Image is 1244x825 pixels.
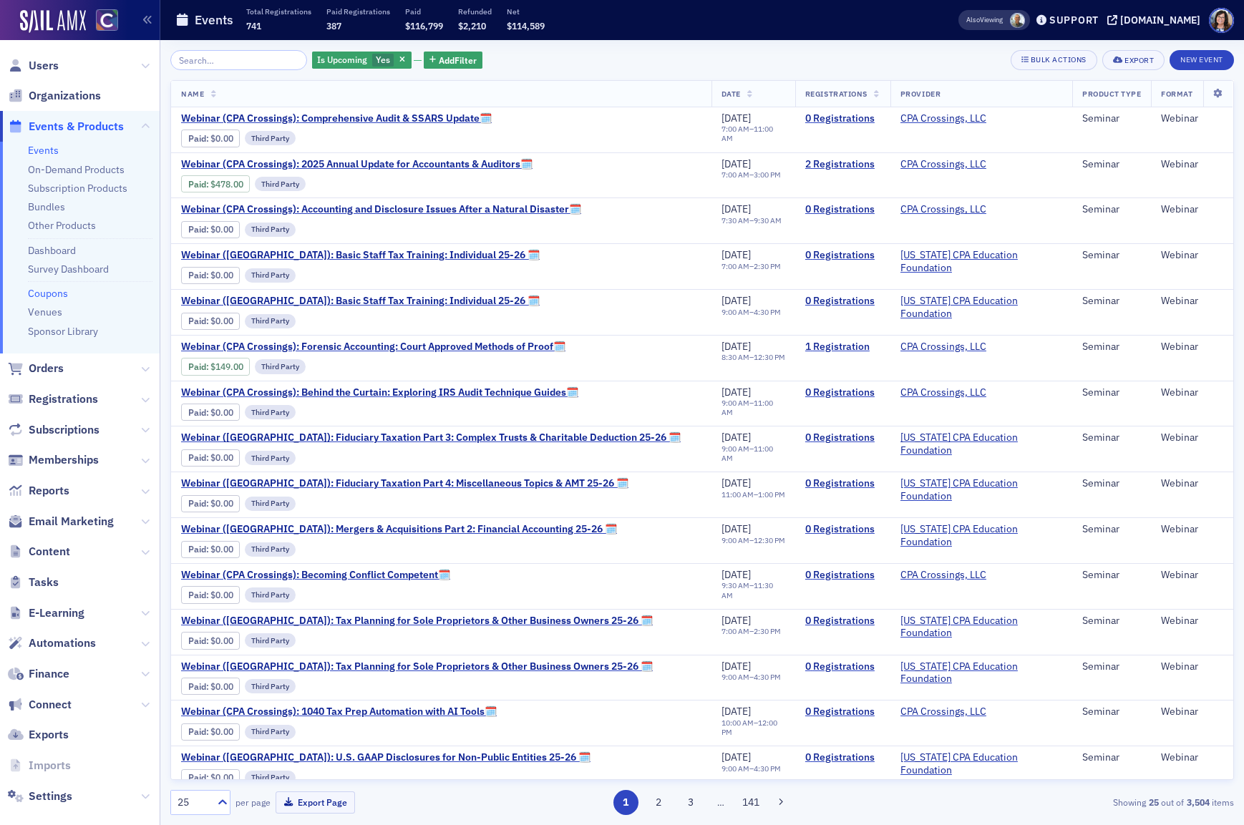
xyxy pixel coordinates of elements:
time: 7:00 AM [721,261,749,271]
div: Webinar [1161,477,1223,490]
div: Paid: 0 - $0 [181,130,240,147]
div: Seminar [1082,569,1141,582]
div: Third Party [245,405,296,419]
a: Other Products [28,219,96,232]
div: – [721,216,782,225]
span: Webinar (CA): Fiduciary Taxation Part 3: Complex Trusts & Charitable Deduction 25-26 🗓 [181,431,681,444]
div: Seminar [1082,203,1141,216]
div: Webinar [1161,615,1223,628]
div: Paid: 1 - $14900 [181,358,250,375]
a: 0 Registrations [805,569,880,582]
a: CPA Crossings, LLC [900,341,986,353]
a: Webinar ([GEOGRAPHIC_DATA]): Basic Staff Tax Training: Individual 25-26 🗓 [181,295,540,308]
a: Webinar (CPA Crossings): Becoming Conflict Competent🗓️ [181,569,450,582]
span: 741 [246,20,261,31]
div: Seminar [1082,341,1141,353]
a: Coupons [28,287,68,300]
a: E-Learning [8,605,84,621]
time: 9:30 AM [721,580,749,590]
div: Webinar [1161,203,1223,216]
div: – [721,308,781,317]
div: Third Party [255,359,306,374]
span: Add Filter [439,54,477,67]
time: 9:00 AM [721,307,749,317]
a: Webinar (CPA Crossings): 2025 Annual Update for Accountants & Auditors🗓️ [181,158,533,171]
span: California CPA Education Foundation [900,615,1062,640]
span: [DATE] [721,614,751,627]
div: Paid: 0 - $0 [181,586,240,603]
a: Connect [8,697,72,713]
time: 9:00 AM [721,444,749,454]
span: Orders [29,361,64,376]
a: Finance [8,666,69,682]
div: Seminar [1082,386,1141,399]
a: Webinar ([GEOGRAPHIC_DATA]): Fiduciary Taxation Part 4: Miscellaneous Topics & AMT 25-26 🗓 [181,477,628,490]
a: Webinar ([GEOGRAPHIC_DATA]): Fiduciary Taxation Part 3: Complex Trusts & Charitable Deduction 25-... [181,431,681,444]
span: Viewing [966,15,1003,25]
span: : [188,270,210,280]
a: [US_STATE] CPA Education Foundation [900,249,1062,274]
div: Seminar [1082,477,1141,490]
a: Reports [8,483,69,499]
a: Paid [188,270,206,280]
span: $0.00 [210,590,233,600]
span: Is Upcoming [317,54,367,65]
div: – [721,536,785,545]
a: [US_STATE] CPA Education Foundation [900,660,1062,685]
span: Automations [29,635,96,651]
a: Settings [8,789,72,804]
button: 141 [739,790,764,815]
a: Paid [188,498,206,509]
a: 0 Registrations [805,295,880,308]
span: [DATE] [721,477,751,489]
div: – [721,353,785,362]
span: Derrol Moorhead [1010,13,1025,28]
div: Third Party [245,314,296,328]
span: Registrations [29,391,98,407]
span: $0.00 [210,316,233,326]
span: Name [181,89,204,99]
span: Email Marketing [29,514,114,529]
a: Paid [188,133,206,144]
a: 0 Registrations [805,477,880,490]
span: Subscriptions [29,422,99,438]
div: Paid: 0 - $0 [181,449,240,467]
div: – [721,581,785,600]
div: Paid: 0 - $0 [181,495,240,512]
div: Webinar [1161,569,1223,582]
a: 0 Registrations [805,112,880,125]
a: 0 Registrations [805,386,880,399]
a: 0 Registrations [805,706,880,718]
span: Webinar (CA): Basic Staff Tax Training: Individual 25-26 🗓 [181,249,540,262]
button: Export [1102,50,1165,70]
span: : [188,316,210,326]
span: $0.00 [210,635,233,646]
a: View Homepage [86,9,118,34]
span: Memberships [29,452,99,468]
div: Webinar [1161,112,1223,125]
p: Paid [405,6,443,16]
a: Orders [8,361,64,376]
span: [DATE] [721,157,751,170]
a: Exports [8,727,69,743]
span: Webinar (CPA Crossings): Behind the Curtain: Exploring IRS Audit Technique Guides🗓️ [181,386,578,399]
div: – [721,627,781,636]
a: Paid [188,635,206,646]
span: : [188,498,210,509]
time: 12:30 PM [754,535,785,545]
a: Registrations [8,391,98,407]
div: Support [1049,14,1099,26]
button: New Event [1170,50,1234,70]
div: Paid: 0 - $0 [181,541,240,558]
p: Refunded [458,6,492,16]
span: : [188,133,210,144]
span: Imports [29,758,71,773]
span: Events & Products [29,119,124,135]
span: Webinar (CPA Crossings): 1040 Tax Prep Automation with AI Tools🗓️ [181,706,497,718]
a: New Event [1170,52,1234,65]
span: Format [1161,89,1192,99]
a: [US_STATE] CPA Education Foundation [900,295,1062,320]
div: Webinar [1161,295,1223,308]
a: [US_STATE] CPA Education Foundation [900,523,1062,548]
